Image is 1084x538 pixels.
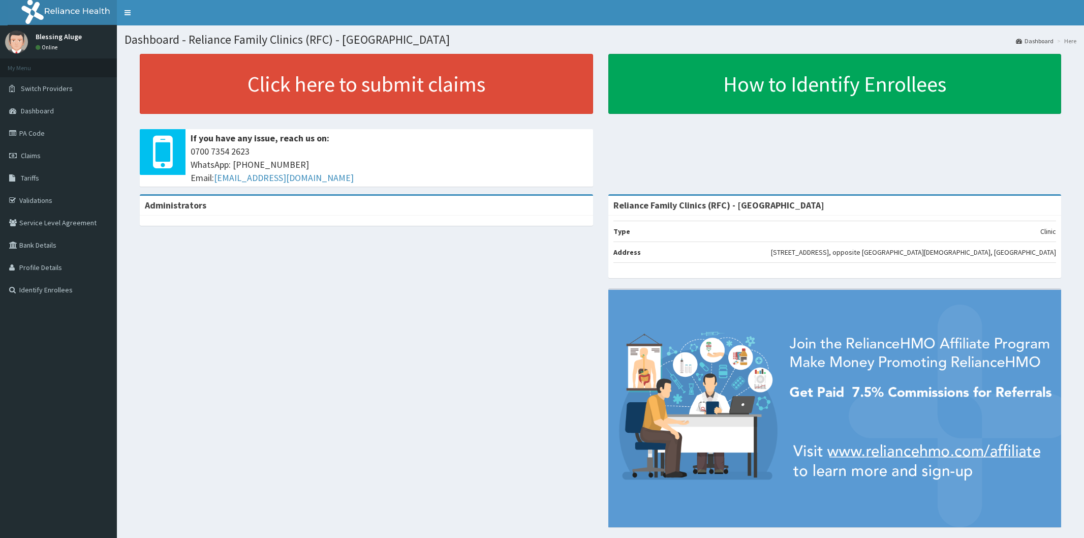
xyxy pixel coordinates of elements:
[145,199,206,211] b: Administrators
[21,84,73,93] span: Switch Providers
[36,33,82,40] p: Blessing Aluge
[608,290,1062,527] img: provider-team-banner.png
[1040,226,1056,236] p: Clinic
[5,31,28,53] img: User Image
[613,199,824,211] strong: Reliance Family Clinics (RFC) - [GEOGRAPHIC_DATA]
[125,33,1076,46] h1: Dashboard - Reliance Family Clinics (RFC) - [GEOGRAPHIC_DATA]
[771,247,1056,257] p: [STREET_ADDRESS], opposite [GEOGRAPHIC_DATA][DEMOGRAPHIC_DATA], [GEOGRAPHIC_DATA]
[608,54,1062,114] a: How to Identify Enrollees
[21,151,41,160] span: Claims
[140,54,593,114] a: Click here to submit claims
[36,44,60,51] a: Online
[214,172,354,184] a: [EMAIL_ADDRESS][DOMAIN_NAME]
[1055,37,1076,45] li: Here
[191,132,329,144] b: If you have any issue, reach us on:
[21,106,54,115] span: Dashboard
[191,145,588,184] span: 0700 7354 2623 WhatsApp: [PHONE_NUMBER] Email:
[21,173,39,183] span: Tariffs
[613,248,641,257] b: Address
[1016,37,1054,45] a: Dashboard
[613,227,630,236] b: Type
